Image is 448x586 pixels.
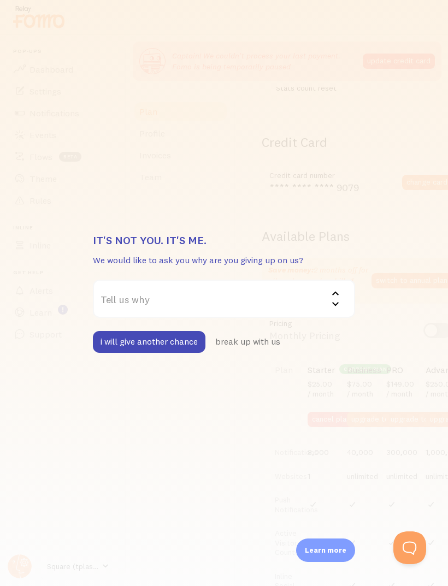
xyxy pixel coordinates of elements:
[93,331,205,353] button: i will give another chance
[208,331,288,353] button: break up with us
[93,280,355,318] label: Tell us why
[296,538,355,562] div: Learn more
[305,545,346,555] p: Learn more
[93,254,355,267] p: We would like to ask you why are you giving up on us?
[93,233,355,247] h3: It's not you. It's me.
[393,531,426,564] iframe: Help Scout Beacon - Open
